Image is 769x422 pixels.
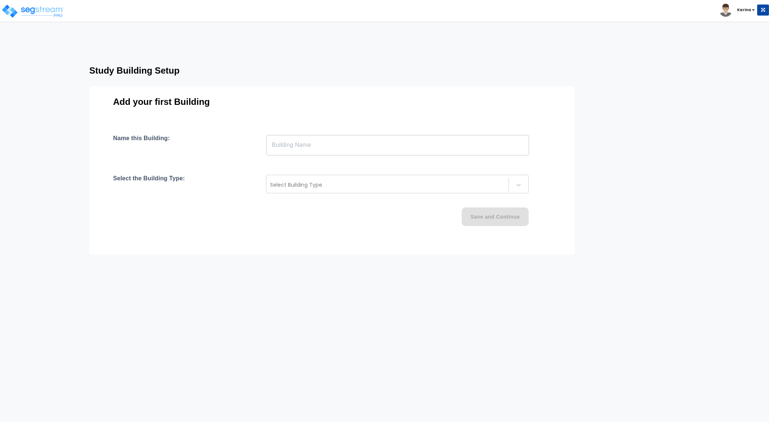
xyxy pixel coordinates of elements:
input: Building Name [266,135,529,155]
h4: Select the Building Type: [113,175,185,193]
b: Karina [737,7,751,13]
h3: Add your first Building [113,97,551,107]
img: avatar.png [719,4,732,17]
img: logo_pro_r.png [1,4,64,19]
h3: Study Building Setup [89,65,628,76]
h4: Name this Building: [113,135,170,155]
